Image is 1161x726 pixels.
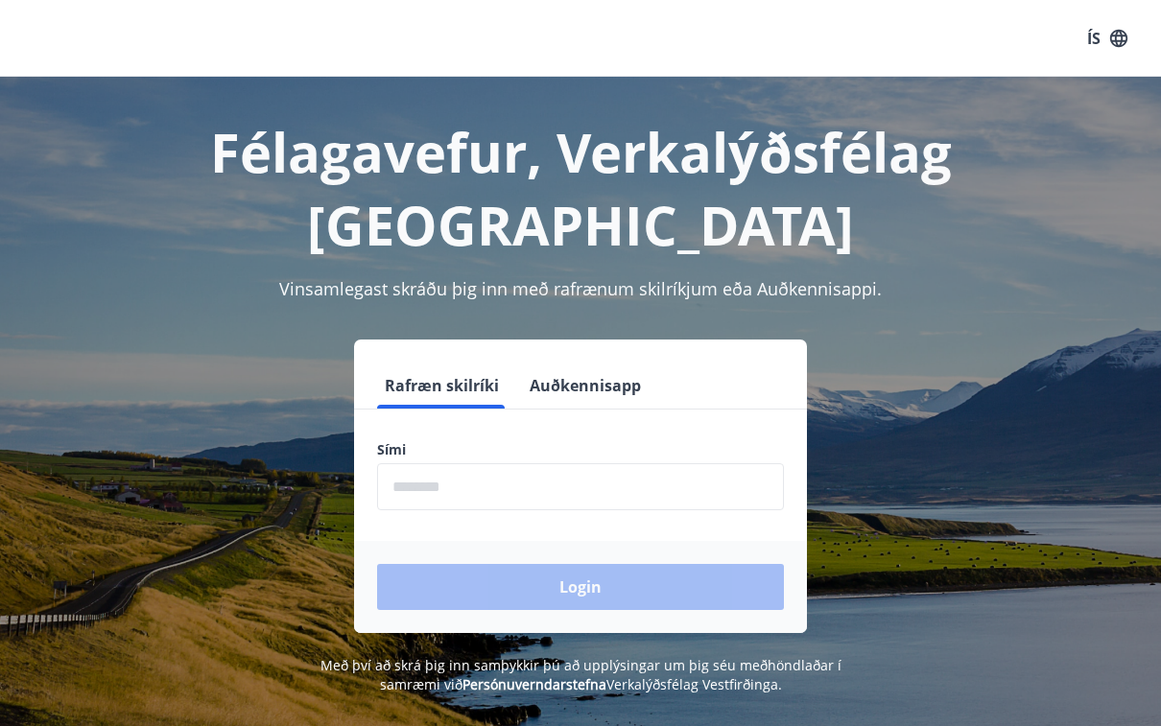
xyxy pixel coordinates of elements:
button: ÍS [1077,21,1138,56]
span: Með því að skrá þig inn samþykkir þú að upplýsingar um þig séu meðhöndlaðar í samræmi við Verkalý... [320,656,841,693]
span: Vinsamlegast skráðu þig inn með rafrænum skilríkjum eða Auðkennisappi. [279,277,882,300]
button: Auðkennisapp [522,363,649,409]
h1: Félagavefur, Verkalýðsfélag [GEOGRAPHIC_DATA] [23,115,1138,261]
a: Persónuverndarstefna [462,675,606,693]
label: Sími [377,440,784,459]
button: Rafræn skilríki [377,363,507,409]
